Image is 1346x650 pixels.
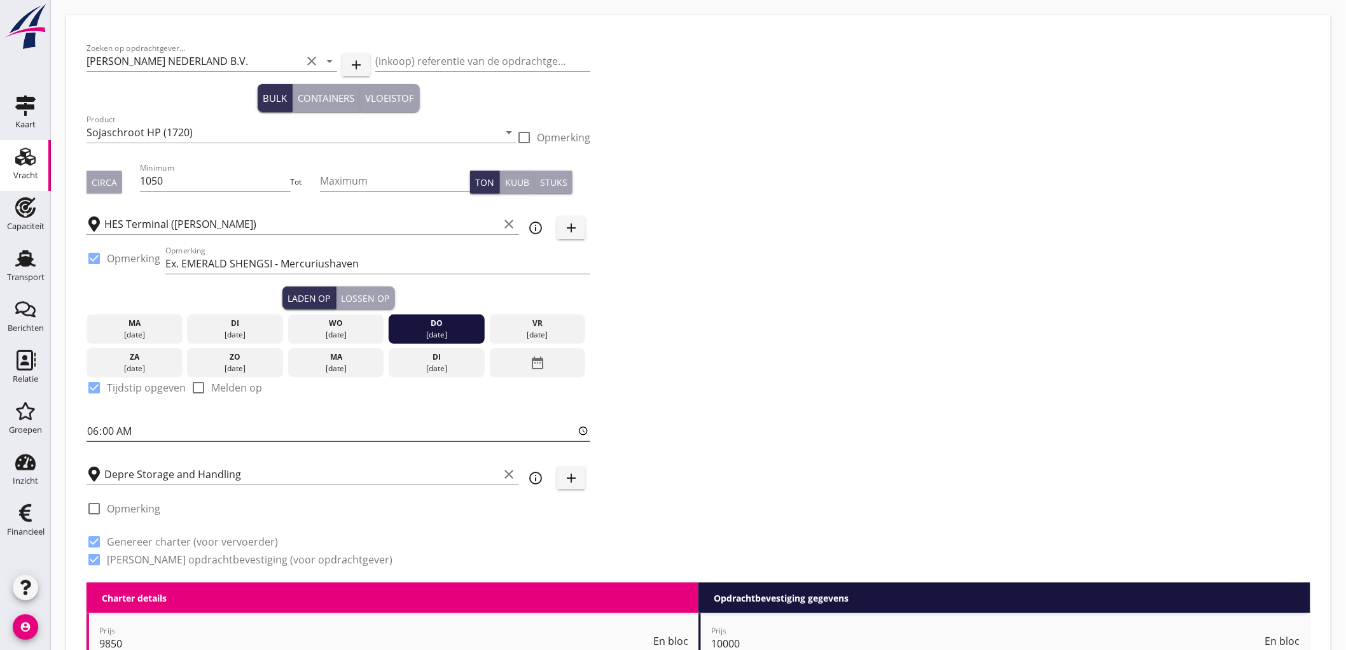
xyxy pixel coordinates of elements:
div: Transport [7,273,45,281]
span: En bloc [1265,636,1300,646]
i: add [564,220,579,236]
button: Kuub [500,171,535,194]
div: Inzicht [13,477,38,485]
i: arrow_drop_down [501,125,517,140]
div: [DATE] [493,329,583,341]
i: account_circle [13,614,38,640]
div: Berichten [8,324,44,332]
button: Vloeistof [361,84,420,112]
label: Opmerking [107,252,160,265]
div: Containers [298,91,355,106]
input: Zoeken op opdrachtgever... [87,51,302,71]
div: Laden op [288,292,331,305]
div: do [392,318,482,329]
div: [DATE] [90,329,179,341]
div: [DATE] [291,363,381,374]
div: Lossen op [342,292,390,305]
div: Relatie [13,375,38,383]
i: clear [501,467,517,482]
div: Capaciteit [7,222,45,230]
input: Maximum [320,171,470,191]
div: [DATE] [392,363,482,374]
div: Kuub [505,176,529,189]
div: Groepen [9,426,42,434]
div: [DATE] [190,363,280,374]
input: (inkoop) referentie van de opdrachtgever [375,51,590,71]
i: add [564,470,579,486]
i: add [349,57,364,73]
div: ma [90,318,179,329]
button: Laden op [282,286,336,309]
div: Stuks [540,176,567,189]
button: Bulk [258,84,293,112]
div: Ton [475,176,494,189]
label: [PERSON_NAME] opdrachtbevestiging (voor opdrachtgever) [107,553,392,566]
div: [DATE] [90,363,179,374]
span: En bloc [653,636,688,646]
div: wo [291,318,381,329]
button: Ton [470,171,500,194]
div: Circa [92,176,117,189]
div: zo [190,351,280,363]
label: Genereer charter (voor vervoerder) [107,535,278,548]
div: [DATE] [392,329,482,341]
i: arrow_drop_down [322,53,337,69]
i: clear [304,53,319,69]
label: Opmerking [107,502,160,515]
div: za [90,351,179,363]
div: Tot [291,176,320,188]
i: info_outline [528,470,543,486]
button: Containers [293,84,361,112]
input: Minimum [140,171,290,191]
input: Product [87,122,499,143]
img: logo-small.a267ee39.svg [3,3,48,50]
input: Opmerking [165,253,590,274]
div: di [190,318,280,329]
input: Laadplaats [104,214,499,234]
div: [DATE] [291,329,381,341]
div: ma [291,351,381,363]
button: Lossen op [336,286,395,309]
label: Melden op [211,381,262,394]
div: Bulk [263,91,287,106]
i: date_range [530,351,545,374]
button: Circa [87,171,122,194]
div: Kaart [15,120,36,129]
div: Vracht [13,171,38,180]
div: di [392,351,482,363]
input: Losplaats [104,464,499,484]
label: Opmerking [537,131,590,144]
div: vr [493,318,583,329]
label: Tijdstip opgeven [107,381,186,394]
i: clear [501,216,517,232]
div: Financieel [7,528,45,536]
div: [DATE] [190,329,280,341]
i: info_outline [528,220,543,236]
button: Stuks [535,171,572,194]
div: Vloeistof [366,91,415,106]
